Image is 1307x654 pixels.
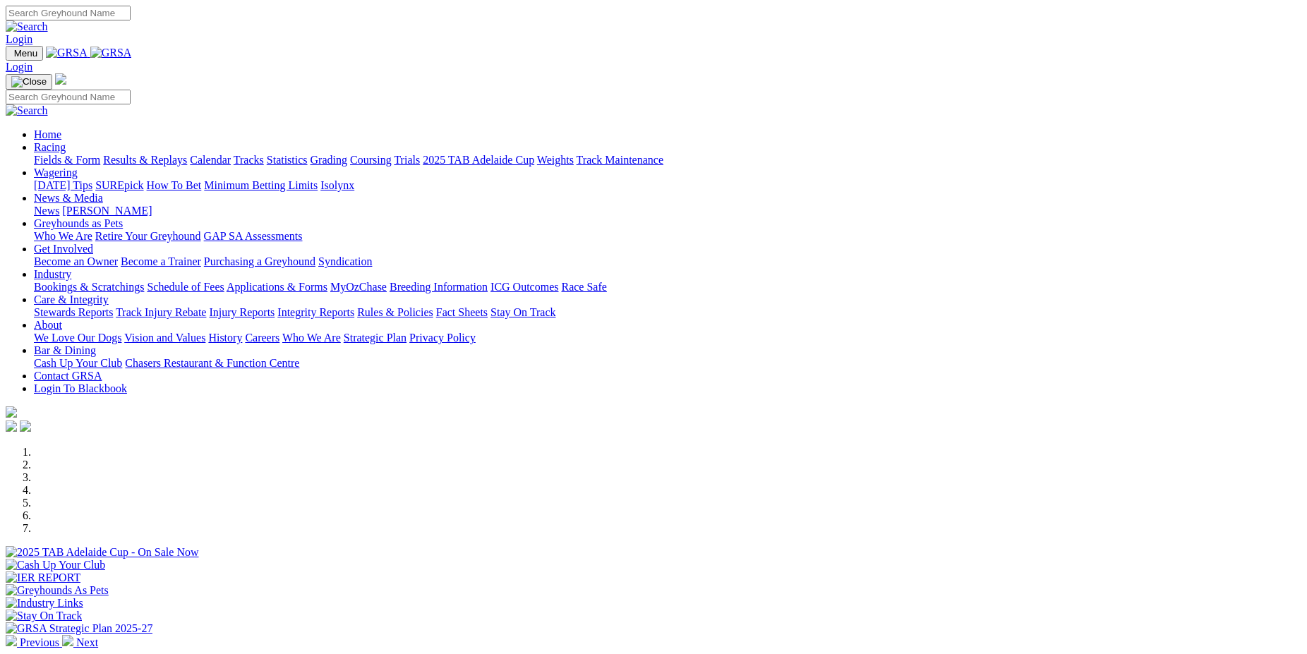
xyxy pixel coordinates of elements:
a: Track Injury Rebate [116,306,206,318]
a: Greyhounds as Pets [34,217,123,229]
a: Care & Integrity [34,293,109,305]
a: ICG Outcomes [490,281,558,293]
a: Wagering [34,166,78,178]
img: Cash Up Your Club [6,559,105,571]
div: About [34,332,1301,344]
a: Minimum Betting Limits [204,179,318,191]
img: GRSA Strategic Plan 2025-27 [6,622,152,635]
a: News & Media [34,192,103,204]
img: GRSA [90,47,132,59]
a: Who We Are [282,332,341,344]
a: News [34,205,59,217]
a: Vision and Values [124,332,205,344]
img: twitter.svg [20,420,31,432]
img: GRSA [46,47,88,59]
div: Get Involved [34,255,1301,268]
div: Greyhounds as Pets [34,230,1301,243]
a: Get Involved [34,243,93,255]
span: Previous [20,636,59,648]
img: 2025 TAB Adelaide Cup - On Sale Now [6,546,199,559]
div: News & Media [34,205,1301,217]
a: About [34,319,62,331]
a: Coursing [350,154,392,166]
a: Rules & Policies [357,306,433,318]
a: Schedule of Fees [147,281,224,293]
img: logo-grsa-white.png [6,406,17,418]
a: Isolynx [320,179,354,191]
a: Statistics [267,154,308,166]
input: Search [6,90,131,104]
span: Next [76,636,98,648]
a: Careers [245,332,279,344]
a: MyOzChase [330,281,387,293]
a: Purchasing a Greyhound [204,255,315,267]
img: IER REPORT [6,571,80,584]
div: Wagering [34,179,1301,192]
a: Next [62,636,98,648]
a: Previous [6,636,62,648]
a: Stewards Reports [34,306,113,318]
span: Menu [14,48,37,59]
a: Privacy Policy [409,332,476,344]
a: GAP SA Assessments [204,230,303,242]
img: Greyhounds As Pets [6,584,109,597]
a: Syndication [318,255,372,267]
a: Bookings & Scratchings [34,281,144,293]
div: Racing [34,154,1301,166]
a: Track Maintenance [577,154,663,166]
a: Contact GRSA [34,370,102,382]
a: Fields & Form [34,154,100,166]
a: Home [34,128,61,140]
a: Injury Reports [209,306,275,318]
a: Become a Trainer [121,255,201,267]
button: Toggle navigation [6,46,43,61]
div: Industry [34,281,1301,293]
a: Login To Blackbook [34,382,127,394]
a: Cash Up Your Club [34,357,122,369]
a: Results & Replays [103,154,187,166]
a: Who We Are [34,230,92,242]
img: chevron-left-pager-white.svg [6,635,17,646]
a: Become an Owner [34,255,118,267]
a: [PERSON_NAME] [62,205,152,217]
a: Race Safe [561,281,606,293]
a: 2025 TAB Adelaide Cup [423,154,534,166]
a: Racing [34,141,66,153]
a: Grading [311,154,347,166]
a: Login [6,61,32,73]
a: Fact Sheets [436,306,488,318]
a: Login [6,33,32,45]
a: Calendar [190,154,231,166]
a: Breeding Information [390,281,488,293]
a: History [208,332,242,344]
a: Tracks [234,154,264,166]
img: Industry Links [6,597,83,610]
img: logo-grsa-white.png [55,73,66,85]
a: Strategic Plan [344,332,406,344]
img: Search [6,20,48,33]
a: Applications & Forms [227,281,327,293]
img: Stay On Track [6,610,82,622]
a: Bar & Dining [34,344,96,356]
a: Industry [34,268,71,280]
div: Bar & Dining [34,357,1301,370]
a: Stay On Track [490,306,555,318]
img: Search [6,104,48,117]
div: Care & Integrity [34,306,1301,319]
a: We Love Our Dogs [34,332,121,344]
a: Trials [394,154,420,166]
button: Toggle navigation [6,74,52,90]
a: Weights [537,154,574,166]
img: facebook.svg [6,420,17,432]
a: Retire Your Greyhound [95,230,201,242]
a: Integrity Reports [277,306,354,318]
a: [DATE] Tips [34,179,92,191]
img: Close [11,76,47,87]
input: Search [6,6,131,20]
a: SUREpick [95,179,143,191]
a: Chasers Restaurant & Function Centre [125,357,299,369]
img: chevron-right-pager-white.svg [62,635,73,646]
a: How To Bet [147,179,202,191]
